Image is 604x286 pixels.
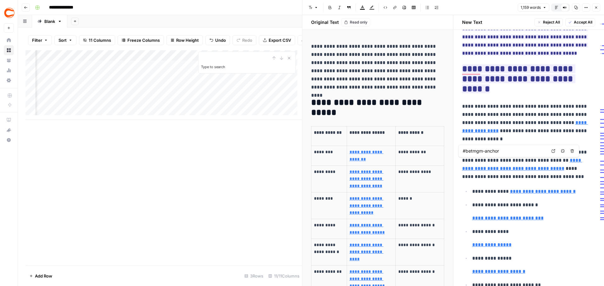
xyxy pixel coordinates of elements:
button: Redo [232,35,256,45]
button: Workspace: Covers [4,5,14,21]
a: Browse [4,45,14,55]
label: Type to search [201,65,225,69]
div: 3 Rows [242,271,266,281]
span: Sort [59,37,67,43]
button: Row Height [166,35,203,45]
button: Add Row [25,271,56,281]
h2: New Text [462,19,482,25]
span: Reject All [543,19,560,25]
span: Row Height [176,37,199,43]
span: Add Row [35,273,52,279]
span: Filter [32,37,42,43]
span: 1,159 words [521,5,541,10]
button: Reject All [534,18,563,26]
a: Your Data [4,55,14,65]
button: 1,159 words [518,3,549,12]
a: Usage [4,65,14,75]
span: 11 Columns [89,37,111,43]
button: Sort [54,35,76,45]
button: Freeze Columns [118,35,164,45]
button: Filter [28,35,52,45]
button: Undo [205,35,230,45]
a: Blank [32,15,67,28]
span: Read only [350,19,367,25]
h2: Original Text [307,19,339,25]
span: Export CSV [269,37,291,43]
div: Blank [44,18,55,24]
span: Accept All [574,19,592,25]
button: Export CSV [259,35,295,45]
span: Undo [215,37,226,43]
button: What's new? [4,125,14,135]
button: Close Search [285,54,293,62]
a: Home [4,35,14,45]
button: 11 Columns [79,35,115,45]
span: Freeze Columns [127,37,160,43]
img: Covers Logo [4,7,15,19]
div: 11/11 Columns [266,271,302,281]
a: Settings [4,75,14,85]
a: AirOps Academy [4,115,14,125]
button: Accept All [565,18,595,26]
span: Redo [242,37,252,43]
button: Help + Support [4,135,14,145]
